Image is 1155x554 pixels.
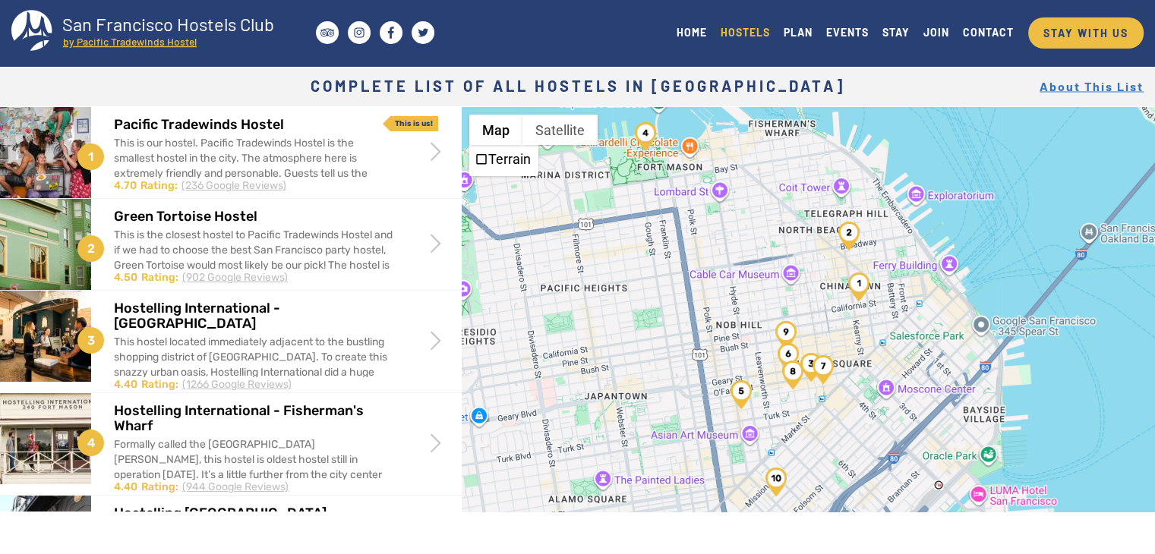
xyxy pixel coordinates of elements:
button: Show satellite imagery [522,115,598,145]
div: Green Tortoise Hostel [838,222,860,250]
span: 1 [77,143,104,170]
div: (902 Google Reviews) [182,270,288,285]
div: 4.70 [114,178,137,194]
h2: Hostelling [GEOGRAPHIC_DATA] [114,506,393,521]
h2: Green Tortoise Hostel [114,209,393,225]
h2: Pacific Tradewinds Hostel [114,118,393,133]
div: (1266 Google Reviews) [182,377,292,392]
div: Hostelling International - City Center [731,380,752,409]
ul: Show street map [469,145,538,176]
span: 3 [77,327,104,354]
tspan: San Francisco Hostels Club [62,13,274,35]
a: HOME [670,22,714,42]
div: Rating: [140,178,178,194]
div: Hostelling International - Fisherman&#039;s Wharf [635,122,656,151]
span: 4 [77,430,104,456]
div: Rating: [141,270,178,285]
div: Rating: [141,377,178,392]
div: European Hostel [765,467,787,496]
h2: Hostelling International - [GEOGRAPHIC_DATA] [114,301,393,332]
h2: Hostelling International - Fisherman's Wharf [114,404,393,434]
button: Show street map [469,115,522,145]
div: Rating: [141,480,178,495]
div: Orange Village Hostel [782,360,803,389]
a: CONTACT [956,22,1021,42]
div: Hostelling International - Downtown [800,353,822,382]
a: About This List [1040,79,1144,93]
a: HOSTELS [714,22,777,42]
div: Pacific Tradewinds Hostel [848,272,869,301]
a: STAY [876,22,917,42]
li: Terrain [471,146,537,175]
label: Terrain [488,151,531,167]
a: JOIN [917,22,956,42]
div: Formally called the [GEOGRAPHIC_DATA][PERSON_NAME], this hostel is oldest hostel still in operati... [114,437,393,528]
div: This is the closest hostel to Pacific Tradewinds Hostel and if we had to choose the best San Fran... [114,228,393,319]
div: 4.40 [114,480,137,495]
div: Amsterdam Hostel [775,321,797,350]
a: San Francisco Hostels Club by Pacific Tradewinds Hostel [11,10,289,55]
div: 4.40 [114,377,137,392]
div: Adelaide Hostel [778,343,799,372]
div: Pod Room [813,355,834,384]
div: (944 Google Reviews) [182,480,289,495]
div: This hostel located immediately adjacent to the bustling shopping district of [GEOGRAPHIC_DATA]. ... [114,335,393,426]
a: EVENTS [819,22,876,42]
a: STAY WITH US [1028,17,1144,49]
a: PLAN [777,22,819,42]
span: 2 [77,235,104,262]
div: This is our hostel. Pacific Tradewinds Hostel is the smallest hostel in the city. The atmosphere ... [114,136,393,227]
tspan: by Pacific Tradewinds Hostel [63,35,197,48]
div: (236 Google Reviews) [181,178,286,194]
div: 4.50 [114,270,137,285]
